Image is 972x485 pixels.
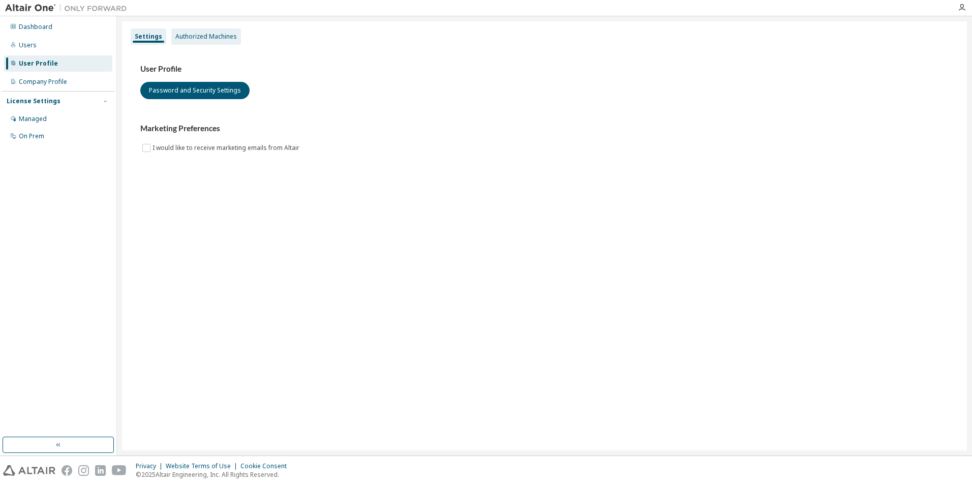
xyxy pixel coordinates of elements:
div: License Settings [7,97,60,105]
img: Altair One [5,3,132,13]
div: Cookie Consent [240,462,293,470]
div: Authorized Machines [175,33,237,41]
img: instagram.svg [78,465,89,476]
label: I would like to receive marketing emails from Altair [153,142,301,154]
h3: Marketing Preferences [140,124,949,134]
img: linkedin.svg [95,465,106,476]
div: On Prem [19,132,44,140]
img: altair_logo.svg [3,465,55,476]
div: Managed [19,115,47,123]
div: Company Profile [19,78,67,86]
h3: User Profile [140,64,949,74]
img: facebook.svg [62,465,72,476]
button: Password and Security Settings [140,82,250,99]
div: Privacy [136,462,166,470]
div: Settings [135,33,162,41]
div: Website Terms of Use [166,462,240,470]
div: Users [19,41,37,49]
div: Dashboard [19,23,52,31]
img: youtube.svg [112,465,127,476]
div: User Profile [19,59,58,68]
p: © 2025 Altair Engineering, Inc. All Rights Reserved. [136,470,293,479]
